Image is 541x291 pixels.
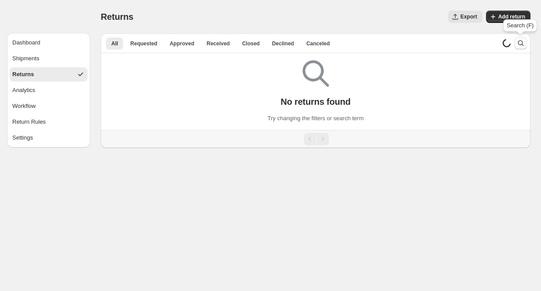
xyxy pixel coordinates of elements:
[10,36,88,50] button: Dashboard
[12,70,34,79] span: Returns
[101,12,133,22] span: Returns
[515,37,527,49] button: Search and filter results
[498,13,525,20] span: Add return
[12,86,35,95] span: Analytics
[130,40,157,47] span: Requested
[12,118,46,126] span: Return Rules
[12,54,39,63] span: Shipments
[12,38,40,47] span: Dashboard
[10,99,88,113] button: Workflow
[10,115,88,129] button: Return Rules
[10,131,88,145] button: Settings
[242,40,260,47] span: Closed
[303,60,329,87] img: Empty search results
[272,40,294,47] span: Declined
[111,40,118,47] span: All
[207,40,230,47] span: Received
[12,102,36,111] span: Workflow
[10,83,88,97] button: Analytics
[101,130,530,148] nav: Pagination
[170,40,194,47] span: Approved
[281,96,351,107] p: No returns found
[448,11,483,23] button: Export
[267,114,363,123] p: Try changing the filters or search term
[306,40,329,47] span: Canceled
[10,67,88,81] button: Returns
[12,133,33,142] span: Settings
[10,52,88,66] button: Shipments
[486,11,530,23] button: Add return
[461,13,477,20] span: Export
